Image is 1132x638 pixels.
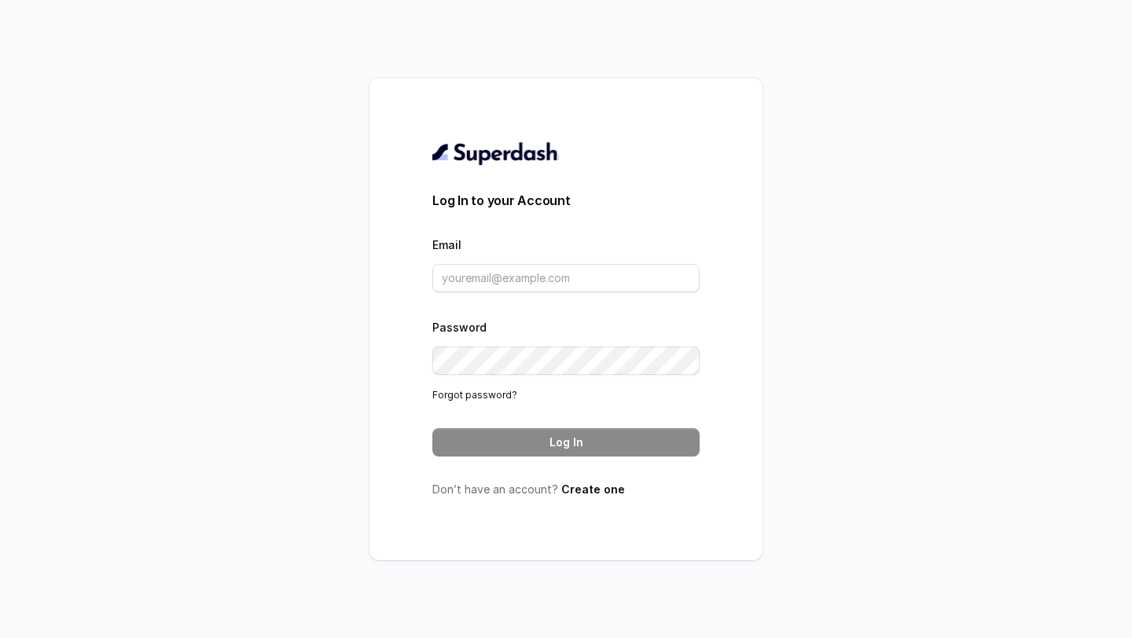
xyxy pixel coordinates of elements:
label: Email [432,238,461,251]
img: light.svg [432,141,559,166]
a: Create one [561,482,625,496]
input: youremail@example.com [432,264,700,292]
h3: Log In to your Account [432,191,700,210]
p: Don’t have an account? [432,482,700,497]
a: Forgot password? [432,389,517,401]
button: Log In [432,428,700,456]
label: Password [432,321,487,334]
